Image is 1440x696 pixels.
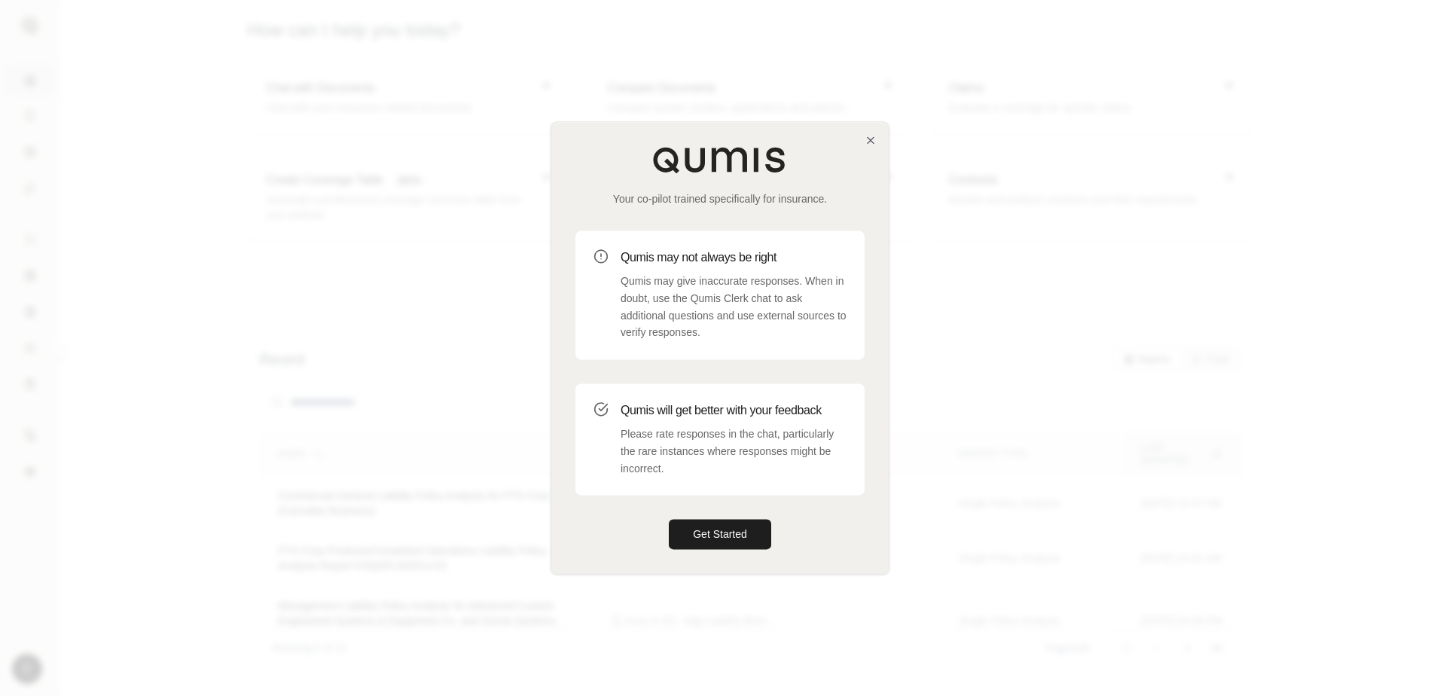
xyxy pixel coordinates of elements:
p: Your co-pilot trained specifically for insurance. [575,191,865,206]
img: Qumis Logo [652,146,788,173]
h3: Qumis may not always be right [621,249,847,267]
button: Get Started [669,520,771,550]
p: Please rate responses in the chat, particularly the rare instances where responses might be incor... [621,426,847,477]
h3: Qumis will get better with your feedback [621,401,847,420]
p: Qumis may give inaccurate responses. When in doubt, use the Qumis Clerk chat to ask additional qu... [621,273,847,341]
